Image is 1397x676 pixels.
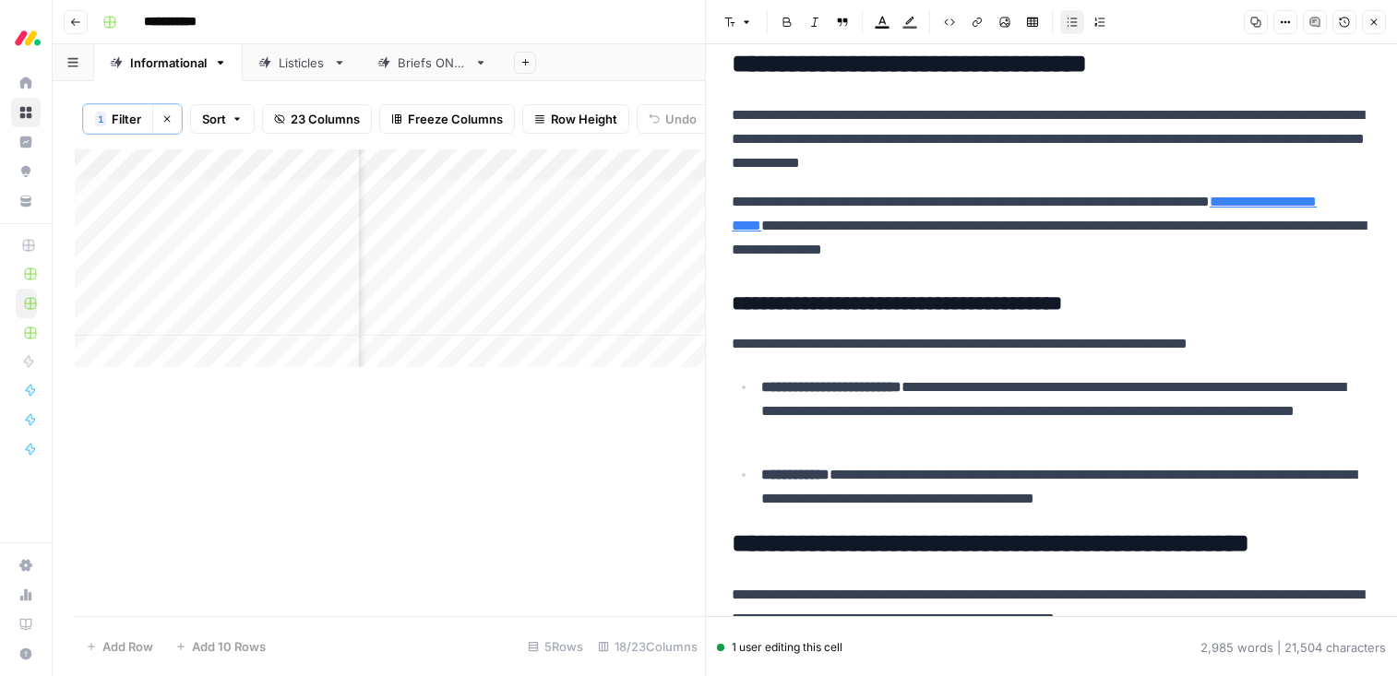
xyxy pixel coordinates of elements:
[717,639,842,656] div: 1 user editing this cell
[102,637,153,656] span: Add Row
[291,110,360,128] span: 23 Columns
[398,53,467,72] div: Briefs ONLY
[551,110,617,128] span: Row Height
[522,104,629,134] button: Row Height
[164,632,277,661] button: Add 10 Rows
[112,110,141,128] span: Filter
[11,157,41,186] a: Opportunities
[75,632,164,661] button: Add Row
[11,98,41,127] a: Browse
[83,104,152,134] button: 1Filter
[408,110,503,128] span: Freeze Columns
[11,580,41,610] a: Usage
[98,112,103,126] span: 1
[190,104,255,134] button: Sort
[243,44,362,81] a: Listicles
[637,104,709,134] button: Undo
[11,186,41,216] a: Your Data
[665,110,697,128] span: Undo
[11,127,41,157] a: Insights
[520,632,591,661] div: 5 Rows
[130,53,207,72] div: Informational
[11,21,44,54] img: Monday.com Logo
[192,637,266,656] span: Add 10 Rows
[362,44,503,81] a: Briefs ONLY
[11,15,41,61] button: Workspace: Monday.com
[1200,638,1386,657] div: 2,985 words | 21,504 characters
[279,53,326,72] div: Listicles
[95,112,106,126] div: 1
[11,551,41,580] a: Settings
[591,632,705,661] div: 18/23 Columns
[11,610,41,639] a: Learning Hub
[262,104,372,134] button: 23 Columns
[94,44,243,81] a: Informational
[11,68,41,98] a: Home
[11,639,41,669] button: Help + Support
[379,104,515,134] button: Freeze Columns
[202,110,226,128] span: Sort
